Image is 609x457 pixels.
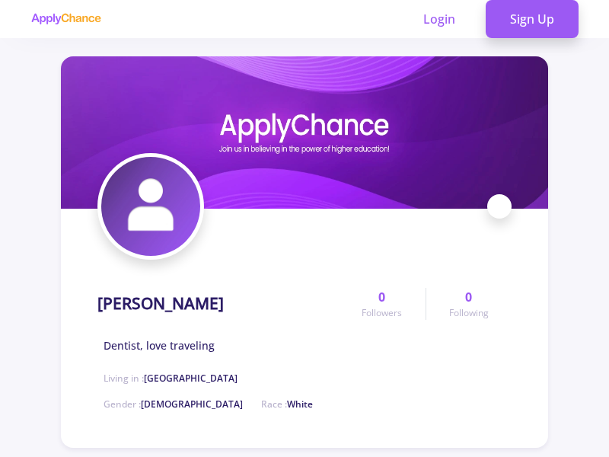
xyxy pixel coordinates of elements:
img: applychance logo text only [30,13,101,25]
span: Race : [261,398,313,411]
a: 0Followers [339,288,425,320]
span: Dentist, love traveling [104,337,215,353]
span: White [287,398,313,411]
span: Gender : [104,398,243,411]
img: Atefa Hosseiniavatar [101,157,200,256]
span: Followers [362,306,402,320]
a: 0Following [426,288,512,320]
span: 0 [465,288,472,306]
span: Living in : [104,372,238,385]
h1: [PERSON_NAME] [97,294,224,313]
span: [DEMOGRAPHIC_DATA] [141,398,243,411]
img: Atefa Hosseinicover image [61,56,548,209]
span: Following [449,306,489,320]
span: [GEOGRAPHIC_DATA] [144,372,238,385]
span: 0 [378,288,385,306]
